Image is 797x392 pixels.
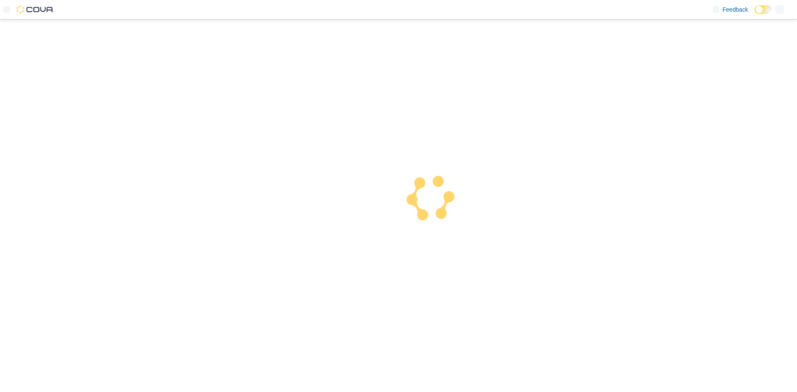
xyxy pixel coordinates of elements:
[17,5,54,14] img: Cova
[755,14,755,15] span: Dark Mode
[398,168,461,231] img: cova-loader
[723,5,748,14] span: Feedback
[755,5,772,14] input: Dark Mode
[709,1,751,18] a: Feedback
